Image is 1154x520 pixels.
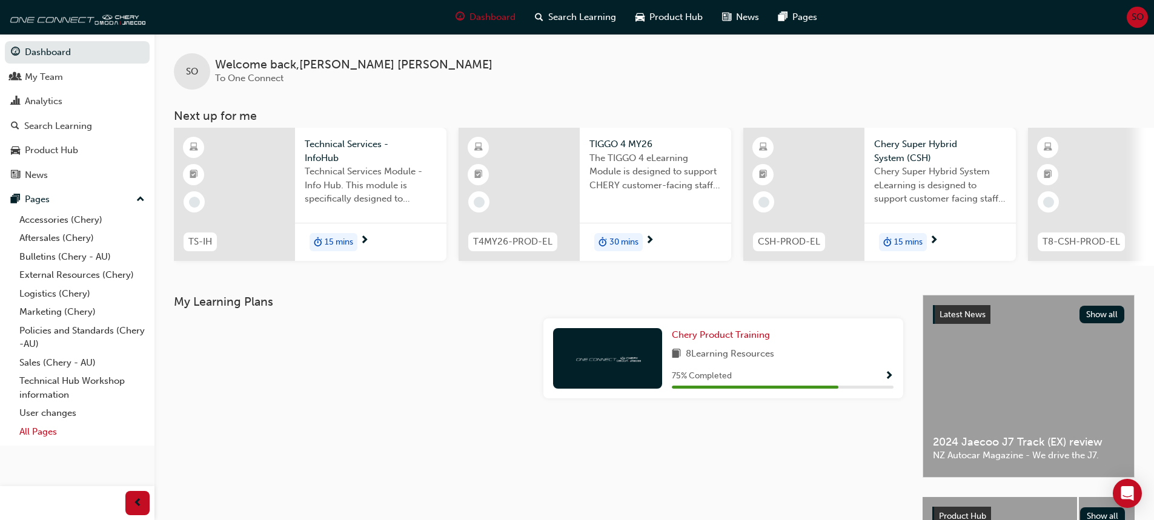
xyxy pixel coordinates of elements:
[15,404,150,423] a: User changes
[5,188,150,211] button: Pages
[446,5,525,30] a: guage-iconDashboard
[15,285,150,303] a: Logistics (Chery)
[672,369,732,383] span: 75 % Completed
[672,329,770,340] span: Chery Product Training
[736,10,759,24] span: News
[325,235,353,249] span: 15 mins
[15,354,150,372] a: Sales (Chery - AU)
[929,235,938,246] span: next-icon
[11,170,20,181] span: news-icon
[136,192,145,208] span: up-icon
[474,140,483,156] span: learningResourceType_ELEARNING-icon
[11,47,20,58] span: guage-icon
[474,197,485,208] span: learningRecordVerb_NONE-icon
[215,73,284,84] span: To One Connect
[759,167,768,183] span: booktick-icon
[314,234,322,250] span: duration-icon
[940,309,986,320] span: Latest News
[11,121,19,132] span: search-icon
[758,197,769,208] span: learningRecordVerb_NONE-icon
[1044,167,1052,183] span: booktick-icon
[15,211,150,229] a: Accessories (Chery)
[933,435,1124,449] span: 2024 Jaecoo J7 Track (EX) review
[215,58,492,72] span: Welcome back , [PERSON_NAME] [PERSON_NAME]
[473,235,552,249] span: T4MY26-PROD-EL
[1043,235,1120,249] span: T8-CSH-PROD-EL
[188,235,212,249] span: TS-IH
[645,235,654,246] span: next-icon
[548,10,616,24] span: Search Learning
[769,5,827,30] a: pages-iconPages
[25,94,62,108] div: Analytics
[174,295,903,309] h3: My Learning Plans
[5,41,150,64] a: Dashboard
[758,235,820,249] span: CSH-PROD-EL
[25,70,63,84] div: My Team
[686,347,774,362] span: 8 Learning Resources
[305,137,437,165] span: Technical Services - InfoHub
[1113,479,1142,508] div: Open Intercom Messenger
[712,5,769,30] a: news-iconNews
[884,371,894,382] span: Show Progress
[5,66,150,88] a: My Team
[874,165,1006,206] span: Chery Super Hybrid System eLearning is designed to support customer facing staff with the underst...
[11,96,20,107] span: chart-icon
[759,140,768,156] span: learningResourceType_ELEARNING-icon
[1079,306,1125,323] button: Show all
[11,194,20,205] span: pages-icon
[15,248,150,266] a: Bulletins (Chery - AU)
[778,10,788,25] span: pages-icon
[5,115,150,137] a: Search Learning
[15,266,150,285] a: External Resources (Chery)
[1127,7,1148,28] button: SO
[894,235,923,249] span: 15 mins
[24,119,92,133] div: Search Learning
[589,137,721,151] span: TIGGO 4 MY26
[5,164,150,186] a: News
[15,303,150,321] a: Marketing (Chery)
[186,65,198,79] span: SO
[5,39,150,188] button: DashboardMy TeamAnalyticsSearch LearningProduct HubNews
[1043,197,1054,208] span: learningRecordVerb_NONE-icon
[884,369,894,384] button: Show Progress
[11,72,20,83] span: people-icon
[459,128,731,261] a: T4MY26-PROD-ELTIGGO 4 MY26The TIGGO 4 eLearning Module is designed to support CHERY customer-faci...
[15,423,150,441] a: All Pages
[25,193,50,206] div: Pages
[189,197,200,208] span: learningRecordVerb_NONE-icon
[589,151,721,193] span: The TIGGO 4 eLearning Module is designed to support CHERY customer-facing staff with the product ...
[474,167,483,183] span: booktick-icon
[635,10,645,25] span: car-icon
[190,167,198,183] span: booktick-icon
[15,321,150,354] a: Policies and Standards (Chery -AU)
[1044,140,1052,156] span: learningResourceType_ELEARNING-icon
[190,140,198,156] span: learningResourceType_ELEARNING-icon
[792,10,817,24] span: Pages
[722,10,731,25] span: news-icon
[456,10,465,25] span: guage-icon
[923,295,1135,478] a: Latest NewsShow all2024 Jaecoo J7 Track (EX) reviewNZ Autocar Magazine - We drive the J7.
[154,109,1154,123] h3: Next up for me
[874,137,1006,165] span: Chery Super Hybrid System (CSH)
[626,5,712,30] a: car-iconProduct Hub
[11,145,20,156] span: car-icon
[6,5,145,29] img: oneconnect
[672,347,681,362] span: book-icon
[174,128,446,261] a: TS-IHTechnical Services - InfoHubTechnical Services Module - Info Hub. This module is specificall...
[25,143,78,157] div: Product Hub
[25,168,48,182] div: News
[133,496,142,511] span: prev-icon
[1132,10,1144,24] span: SO
[883,234,892,250] span: duration-icon
[933,449,1124,462] span: NZ Autocar Magazine - We drive the J7.
[5,90,150,113] a: Analytics
[15,372,150,404] a: Technical Hub Workshop information
[609,235,638,249] span: 30 mins
[574,352,641,364] img: oneconnect
[535,10,543,25] span: search-icon
[649,10,703,24] span: Product Hub
[525,5,626,30] a: search-iconSearch Learning
[469,10,516,24] span: Dashboard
